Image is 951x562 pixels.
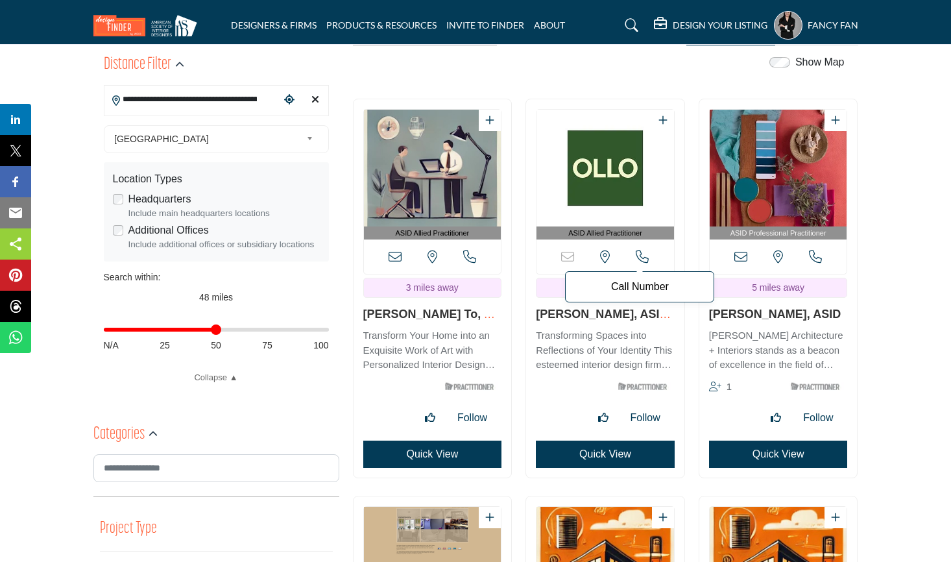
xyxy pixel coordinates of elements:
p: [PERSON_NAME] Architecture + Interiors stands as a beacon of excellence in the field of interior ... [709,328,848,373]
h5: Fancy Fan [808,19,858,32]
span: ASID Allied Practitioner [367,228,499,239]
button: Quick View [363,441,502,468]
a: Search [612,15,647,36]
div: Location Types [113,171,320,187]
a: Add To List [658,512,668,523]
span: ASID Professional Practitioner [712,228,845,239]
a: Add To List [485,115,494,126]
label: Additional Offices [128,223,209,238]
div: Followers [709,379,732,395]
span: 100 [313,339,328,352]
span: 5 miles away [752,282,804,293]
h2: Distance Filter [104,53,171,77]
span: 48 miles [199,292,233,302]
h3: Wonyoung Kim, ASID Allied [536,308,675,322]
a: Collapse ▲ [104,371,329,384]
button: Like listing [417,405,443,431]
p: Call Number [572,282,707,292]
div: Choose your current location [280,86,299,114]
a: DESIGNERS & FIRMS [231,19,317,31]
h3: Wendy Teague, ASID [709,308,848,322]
button: Follow [623,405,668,431]
p: Transforming Spaces into Reflections of Your Identity This esteemed interior design firm excels i... [536,328,675,373]
label: Headquarters [128,191,191,207]
a: Add To List [831,512,840,523]
a: [PERSON_NAME] To, ASID Allied... [363,308,500,335]
div: Clear search location [306,86,325,114]
a: INVITE TO FINDER [446,19,524,31]
button: Follow [450,405,495,431]
img: ASID Qualified Practitioners Badge Icon [440,378,498,395]
button: Follow [795,405,841,431]
a: Add To List [485,512,494,523]
div: Search within: [104,271,329,284]
p: Transform Your Home into an Exquisite Work of Art with Personalized Interior Design Specializing ... [363,328,502,373]
span: ASID Allied Practitioner [539,228,671,239]
label: Show Map [795,55,845,70]
button: Quick View [536,441,675,468]
div: Include additional offices or subsidiary locations [128,238,320,251]
a: Open Listing in new tab [364,110,501,240]
img: Site Logo [93,15,204,36]
img: Wonyoung Kim, ASID Allied [536,110,674,226]
span: 1 [727,381,732,392]
a: Add To List [658,115,668,126]
button: Like listing [590,405,616,431]
button: Show hide supplier dropdown [774,11,802,40]
a: Open Listing in new tab [536,110,674,240]
img: ASID Qualified Practitioners Badge Icon [613,378,671,395]
span: 75 [262,339,272,352]
span: 3 miles away [406,282,459,293]
a: [PERSON_NAME], ASID [709,308,841,321]
input: Search Category [93,454,339,482]
a: [PERSON_NAME], ASID A... [536,308,671,335]
h5: DESIGN YOUR LISTING [673,19,767,31]
h3: Thuy To, ASID Allied [363,308,502,322]
h2: Categories [93,423,145,446]
input: Search Location [104,87,280,112]
a: Transforming Spaces into Reflections of Your Identity This esteemed interior design firm excels i... [536,325,675,373]
a: Open Listing in new tab [710,110,847,240]
a: Transform Your Home into an Exquisite Work of Art with Personalized Interior Design Specializing ... [363,325,502,373]
span: N/A [104,339,119,352]
a: PRODUCTS & RESOURCES [326,19,437,31]
a: Add To List [831,115,840,126]
a: [PERSON_NAME] Architecture + Interiors stands as a beacon of excellence in the field of interior ... [709,325,848,373]
img: Thuy To, ASID Allied [364,110,501,226]
button: Like listing [763,405,789,431]
a: ABOUT [534,19,565,31]
button: Quick View [709,441,848,468]
span: 50 [211,339,221,352]
img: ASID Qualified Practitioners Badge Icon [786,378,844,395]
span: [GEOGRAPHIC_DATA] [114,131,301,147]
img: Wendy Teague, ASID [710,110,847,226]
div: DESIGN YOUR LISTING [654,18,767,33]
span: 25 [160,339,170,352]
div: Include main headquarters locations [128,207,320,220]
button: Project Type [100,517,157,541]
